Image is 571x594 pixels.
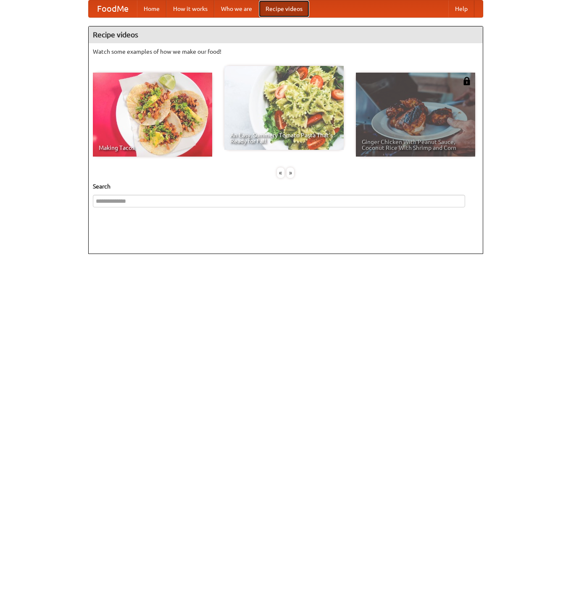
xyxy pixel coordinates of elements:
a: Making Tacos [93,73,212,157]
div: « [277,167,284,178]
h4: Recipe videos [89,26,483,43]
p: Watch some examples of how we make our food! [93,47,479,56]
a: How it works [166,0,214,17]
a: Home [137,0,166,17]
a: Help [448,0,474,17]
a: Recipe videos [259,0,309,17]
div: » [287,167,294,178]
span: An Easy, Summery Tomato Pasta That's Ready for Fall [230,132,338,144]
h5: Search [93,182,479,191]
img: 483408.png [463,77,471,85]
span: Making Tacos [99,145,206,151]
a: Who we are [214,0,259,17]
a: An Easy, Summery Tomato Pasta That's Ready for Fall [224,66,344,150]
a: FoodMe [89,0,137,17]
